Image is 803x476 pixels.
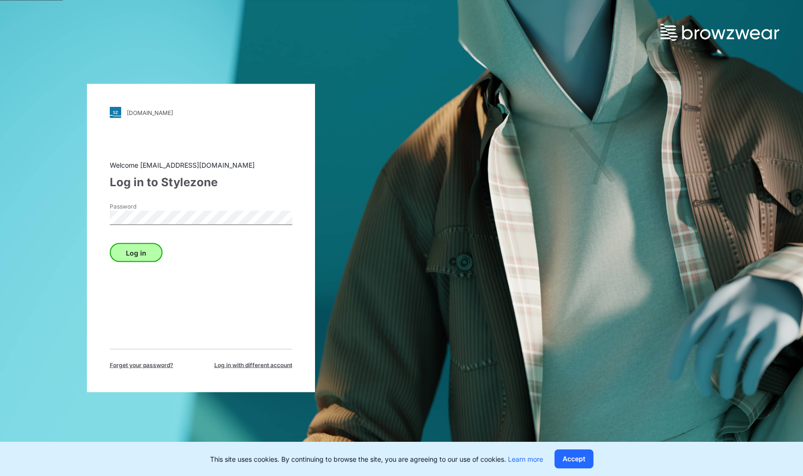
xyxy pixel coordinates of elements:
a: [DOMAIN_NAME] [110,107,292,118]
label: Password [110,202,176,211]
button: Log in [110,243,163,262]
button: Accept [554,449,593,468]
a: Learn more [508,455,543,463]
img: browzwear-logo.73288ffb.svg [660,24,779,41]
div: Log in to Stylezone [110,174,292,191]
div: Welcome [EMAIL_ADDRESS][DOMAIN_NAME] [110,160,292,170]
span: Log in with different account [214,361,292,370]
p: This site uses cookies. By continuing to browse the site, you are agreeing to our use of cookies. [210,454,543,464]
div: [DOMAIN_NAME] [127,109,173,116]
span: Forget your password? [110,361,173,370]
img: svg+xml;base64,PHN2ZyB3aWR0aD0iMjgiIGhlaWdodD0iMjgiIHZpZXdCb3g9IjAgMCAyOCAyOCIgZmlsbD0ibm9uZSIgeG... [110,107,121,118]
